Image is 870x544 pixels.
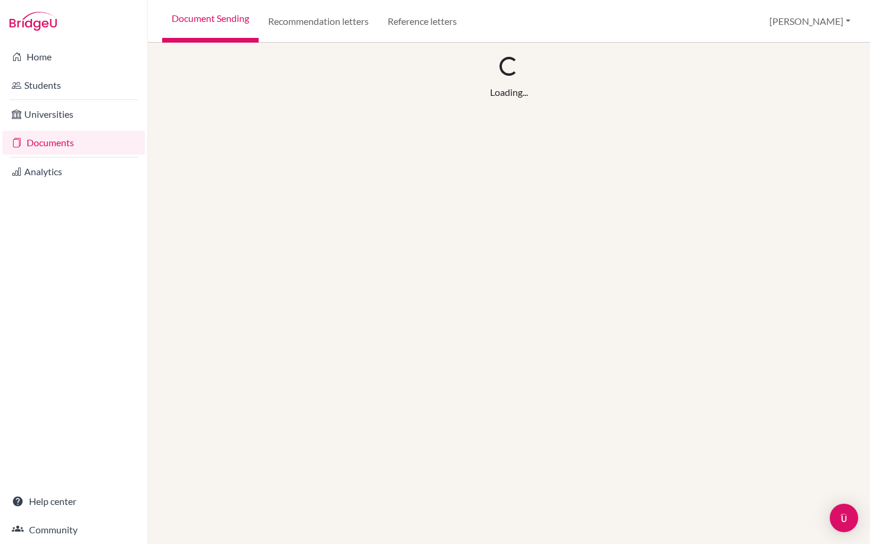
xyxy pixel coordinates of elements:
[9,12,57,31] img: Bridge-U
[2,490,145,513] a: Help center
[2,73,145,97] a: Students
[2,160,145,184] a: Analytics
[490,85,528,99] div: Loading...
[2,518,145,542] a: Community
[764,10,856,33] button: [PERSON_NAME]
[2,131,145,154] a: Documents
[2,45,145,69] a: Home
[830,504,858,532] div: Open Intercom Messenger
[2,102,145,126] a: Universities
